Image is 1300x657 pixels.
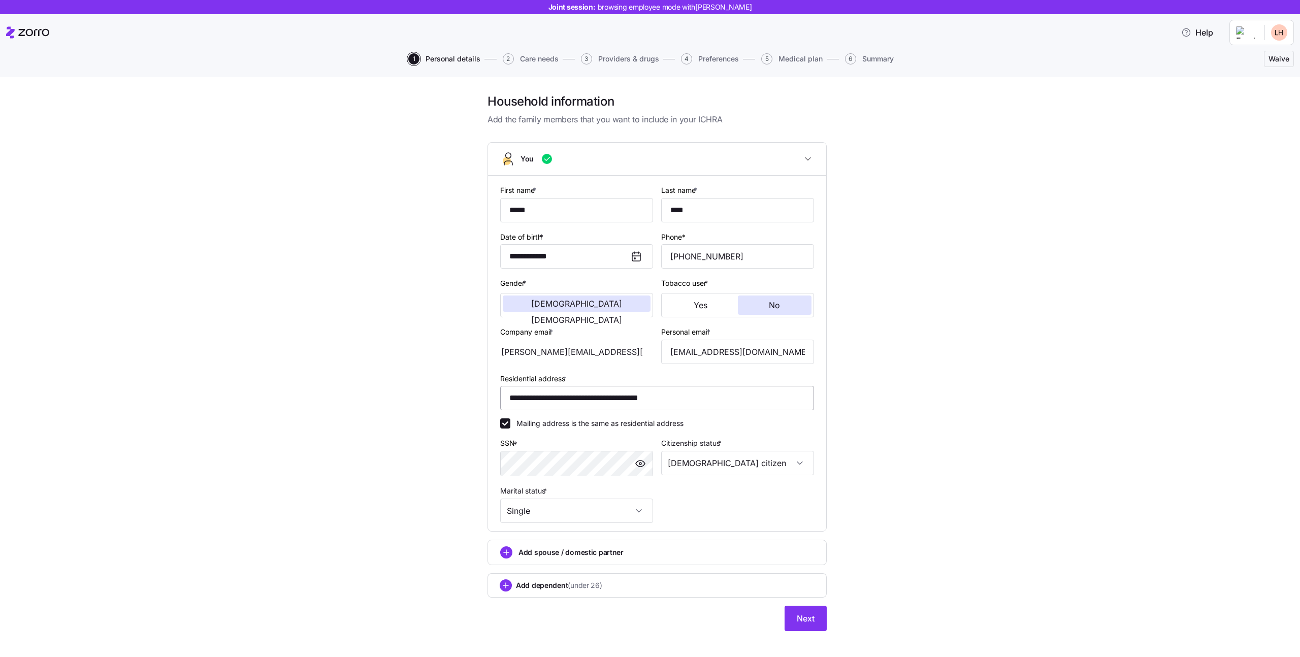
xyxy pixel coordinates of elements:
span: Add dependent [516,580,602,590]
label: Tobacco user [661,278,710,289]
label: Date of birth [500,232,545,243]
img: Employer logo [1236,26,1256,39]
span: Waive [1269,54,1289,64]
span: You [521,154,534,164]
input: Select marital status [500,499,653,523]
label: Gender [500,278,528,289]
span: 4 [681,53,692,64]
span: No [769,301,780,309]
label: SSN [500,438,519,449]
span: (under 26) [568,580,602,590]
button: 3Providers & drugs [581,53,659,64]
h1: Household information [487,93,827,109]
div: You [488,176,826,531]
label: Mailing address is the same as residential address [510,418,684,429]
span: Providers & drugs [598,55,659,62]
span: Help [1181,26,1213,39]
span: 3 [581,53,592,64]
button: 1Personal details [408,53,480,64]
span: 1 [408,53,419,64]
span: Joint session: [548,2,752,12]
label: Residential address [500,373,569,384]
a: 1Personal details [406,53,480,64]
label: Last name [661,185,699,196]
img: bf62bc3ceb14ea8c318f25a0ce4a2513 [1271,24,1287,41]
label: Marital status [500,485,549,497]
span: Summary [862,55,894,62]
input: Phone [661,244,814,269]
span: 2 [503,53,514,64]
button: Next [785,606,827,631]
button: 4Preferences [681,53,739,64]
span: Add spouse / domestic partner [518,547,624,557]
label: Personal email [661,326,712,338]
label: Phone* [661,232,686,243]
span: Next [797,612,815,625]
label: Citizenship status [661,438,724,449]
span: 6 [845,53,856,64]
input: Select citizenship status [661,451,814,475]
svg: add icon [500,579,512,592]
span: browsing employee mode with [PERSON_NAME] [598,2,752,12]
span: Medical plan [778,55,823,62]
span: Add the family members that you want to include in your ICHRA [487,113,827,126]
button: 2Care needs [503,53,559,64]
span: [DEMOGRAPHIC_DATA] [531,316,622,324]
span: Yes [694,301,707,309]
label: First name [500,185,538,196]
button: 5Medical plan [761,53,823,64]
button: 6Summary [845,53,894,64]
span: Personal details [426,55,480,62]
span: [DEMOGRAPHIC_DATA] [531,300,622,308]
button: You [488,143,826,176]
input: Email [661,340,814,364]
label: Company email [500,326,555,338]
button: Waive [1264,51,1294,67]
span: 5 [761,53,772,64]
span: Preferences [698,55,739,62]
span: Care needs [520,55,559,62]
button: Help [1173,22,1221,43]
svg: add icon [500,546,512,559]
